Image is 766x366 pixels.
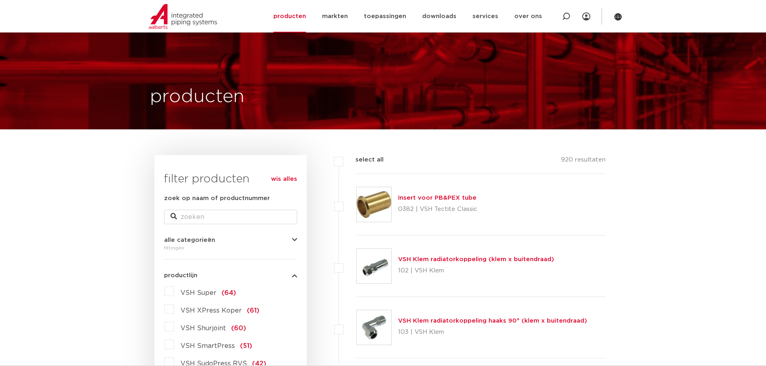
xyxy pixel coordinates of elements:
[231,325,246,331] span: (60)
[164,171,297,187] h3: filter producten
[240,343,252,349] span: (51)
[181,307,242,314] span: VSH XPress Koper
[398,326,587,339] p: 103 | VSH Klem
[398,203,477,216] p: 0382 | VSH Tectite Classic
[357,310,391,345] img: Thumbnail for VSH Klem radiatorkoppeling haaks 90° (klem x buitendraad)
[164,237,297,243] button: alle categorieën
[164,243,297,253] div: fittingen
[357,249,391,283] img: Thumbnail for VSH Klem radiatorkoppeling (klem x buitendraad)
[398,256,554,262] a: VSH Klem radiatorkoppeling (klem x buitendraad)
[150,84,244,110] h1: producten
[398,264,554,277] p: 102 | VSH Klem
[343,155,384,165] label: select all
[164,272,297,278] button: productlijn
[247,307,259,314] span: (61)
[398,318,587,324] a: VSH Klem radiatorkoppeling haaks 90° (klem x buitendraad)
[164,272,197,278] span: productlijn
[164,194,270,203] label: zoek op naam of productnummer
[222,290,236,296] span: (64)
[398,195,476,201] a: Insert voor PB&PEX tube
[164,237,215,243] span: alle categorieën
[561,155,606,168] p: 920 resultaten
[181,343,235,349] span: VSH SmartPress
[271,174,297,184] a: wis alles
[357,187,391,222] img: Thumbnail for Insert voor PB&PEX tube
[164,210,297,224] input: zoeken
[181,325,226,331] span: VSH Shurjoint
[181,290,216,296] span: VSH Super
